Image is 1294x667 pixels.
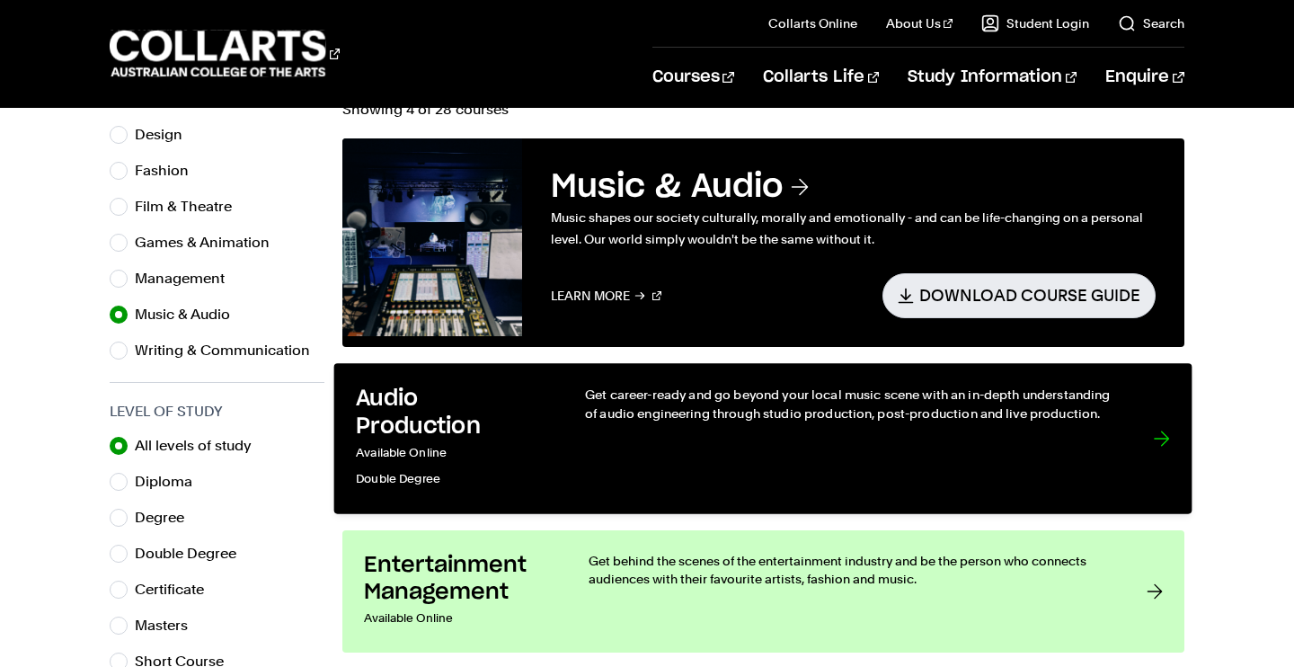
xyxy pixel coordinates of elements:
[551,207,1155,250] p: Music shapes our society culturally, morally and emotionally - and can be life-changing on a pers...
[357,440,549,467] p: Available Online
[135,158,203,183] label: Fashion
[882,273,1156,317] a: Download Course Guide
[364,552,553,606] h3: Entertainment Management
[342,102,1183,117] p: Showing 4 of 28 courses
[110,28,340,79] div: Go to homepage
[886,14,953,32] a: About Us
[135,541,251,566] label: Double Degree
[357,385,549,440] h3: Audio Production
[135,505,199,530] label: Degree
[342,138,522,336] img: Music & Audio
[551,273,661,317] a: Learn More
[135,613,202,638] label: Masters
[334,363,1192,513] a: Audio Production Available OnlineDouble Degree Get career-ready and go beyond your local music sc...
[908,48,1077,107] a: Study Information
[981,14,1089,32] a: Student Login
[135,577,218,602] label: Certificate
[364,606,553,631] p: Available Online
[135,194,246,219] label: Film & Theatre
[135,302,244,327] label: Music & Audio
[1105,48,1183,107] a: Enquire
[135,122,197,147] label: Design
[551,167,1155,207] h3: Music & Audio
[586,385,1118,422] p: Get career-ready and go beyond your local music scene with an in-depth understanding of audio eng...
[589,552,1110,588] p: Get behind the scenes of the entertainment industry and be the person who connects audiences with...
[135,266,239,291] label: Management
[342,530,1183,653] a: Entertainment Management Available Online Get behind the scenes of the entertainment industry and...
[135,469,207,494] label: Diploma
[1118,14,1184,32] a: Search
[110,401,324,422] h3: Level of Study
[135,230,284,255] label: Games & Animation
[135,433,266,458] label: All levels of study
[135,338,324,363] label: Writing & Communication
[768,14,857,32] a: Collarts Online
[763,48,879,107] a: Collarts Life
[357,466,549,492] p: Double Degree
[652,48,734,107] a: Courses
